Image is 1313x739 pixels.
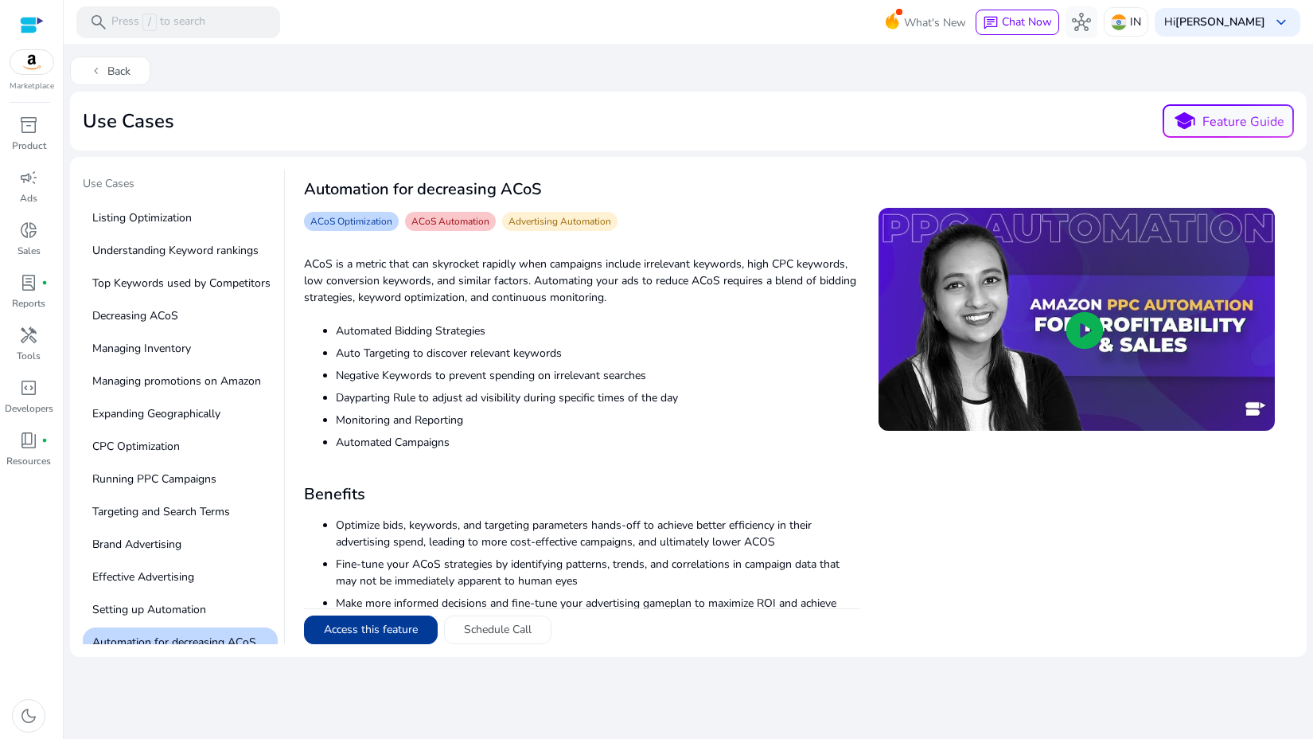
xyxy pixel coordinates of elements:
[83,530,278,559] p: Brand Advertising
[411,215,489,228] span: ACoS Automation
[904,9,966,37] span: What's New
[304,616,438,644] button: Access this feature
[83,562,278,592] p: Effective Advertising
[1173,110,1196,133] span: school
[83,203,278,233] p: Listing Optimization
[336,595,859,628] li: Make more informed decisions and fine-tune your advertising gameplan to maximize ROI and achieve ...
[336,367,859,384] li: Negative Keywords to prevent spending on irrelevant searches
[83,366,278,396] p: Managing promotions on Amazon
[1163,104,1294,138] button: schoolFeature Guide
[444,616,551,644] button: Schedule Call
[1066,6,1097,38] button: hub
[10,80,54,92] p: Marketplace
[6,454,51,468] p: Resources
[83,334,278,363] p: Managing Inventory
[89,13,108,32] span: search
[304,256,859,306] p: ACoS is a metric that can skyrocket rapidly when campaigns include irrelevant keywords, high CPC ...
[336,323,859,339] li: Automated Bidding Strategies
[310,215,392,228] span: ACoS Optimization
[879,208,1275,431] img: sddefault.jpg
[1272,13,1291,32] span: keyboard_arrow_down
[12,139,46,153] p: Product
[336,345,859,362] li: Auto Targeting to discover relevant keywords
[83,110,174,133] h2: Use Cases
[19,326,38,345] span: handyman
[111,14,205,31] p: Press to search
[83,399,278,428] p: Expanding Geographically
[5,401,53,416] p: Developers
[10,50,53,74] img: amazon.svg
[336,556,859,589] li: Fine-tune your ACoS strategies by identifying patterns, trends, and correlations in campaign data...
[83,464,278,494] p: Running PPC Campaigns
[304,180,541,199] h3: Automation for decreasing ACoS
[19,273,38,292] span: lab_profile
[12,296,45,311] p: Reports
[17,349,41,363] p: Tools
[19,221,38,240] span: donut_small
[976,10,1059,35] button: chatChat Now
[41,437,48,444] span: fiber_manual_record
[83,268,278,298] p: Top Keywords used by Competitors
[18,244,41,258] p: Sales
[83,236,278,265] p: Understanding Keyword rankings
[508,215,611,228] span: Advertising Automation
[336,412,859,428] li: Monitoring and Reporting
[83,595,278,624] p: Setting up Automation
[1072,13,1091,32] span: hub
[1130,8,1141,36] p: IN
[90,65,103,77] span: chevron_left
[19,168,38,187] span: campaign
[19,115,38,135] span: inventory_2
[983,15,999,31] span: chat
[1002,14,1052,29] span: Chat Now
[19,378,38,397] span: code_blocks
[83,432,278,461] p: CPC Optimization
[1111,14,1127,30] img: in.svg
[20,191,37,205] p: Ads
[83,497,278,526] p: Targeting and Search Terms
[336,517,859,550] li: Optimize bids, keywords, and targeting parameters hands-off to achieve better efficiency in their...
[41,280,48,286] span: fiber_manual_record
[83,301,278,330] p: Decreasing ACoS
[83,175,278,198] p: Use Cases
[336,389,859,406] li: Dayparting Rule to adjust ad visibility during specific times of the day
[70,57,150,85] button: chevron_leftBack
[1164,17,1265,28] p: Hi
[1202,112,1284,131] p: Feature Guide
[336,434,859,451] li: Automated Campaigns
[1062,308,1107,353] span: play_circle
[83,628,278,657] p: Automation for decreasing ACoS
[1175,14,1265,29] b: [PERSON_NAME]
[304,485,859,504] h3: Benefits
[142,14,157,31] span: /
[19,431,38,450] span: book_4
[19,706,38,725] span: dark_mode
